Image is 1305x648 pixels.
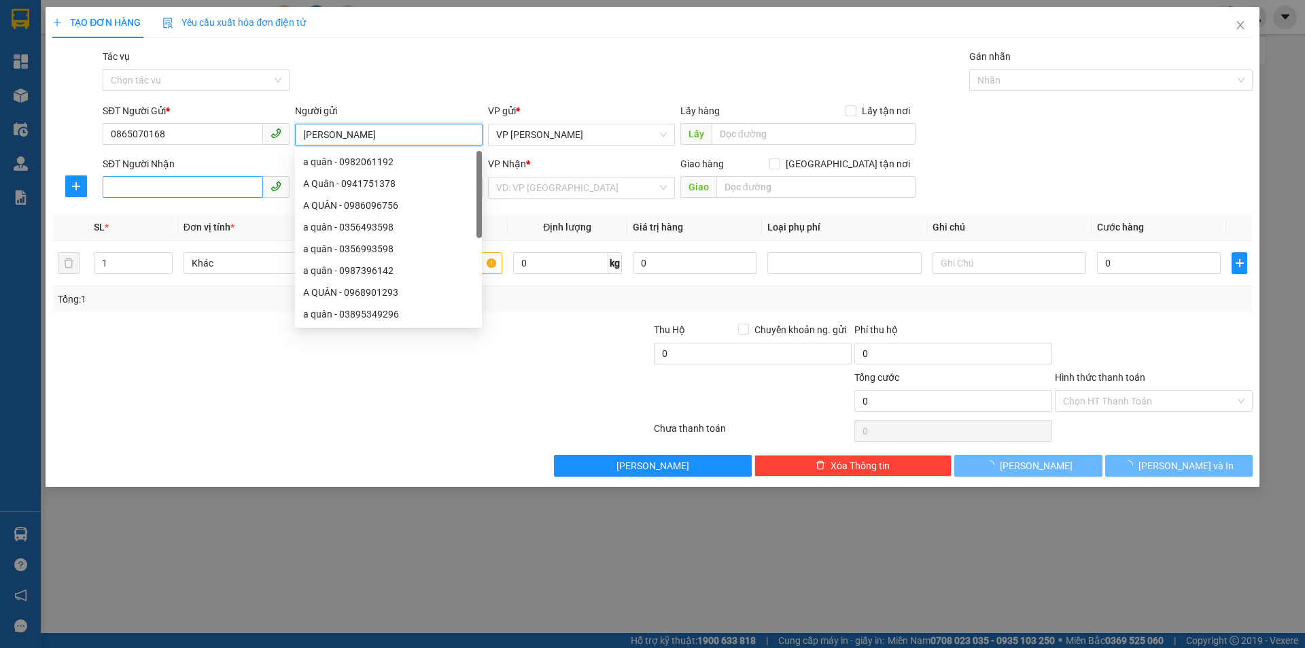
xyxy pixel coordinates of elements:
[303,220,474,235] div: a quân - 0356493598
[716,176,916,198] input: Dọc đường
[854,322,1052,343] div: Phí thu hộ
[652,421,853,445] div: Chưa thanh toán
[94,222,105,233] span: SL
[762,214,926,241] th: Loại phụ phí
[295,303,482,325] div: a quân - 03895349296
[680,158,724,169] span: Giao hàng
[969,51,1011,62] label: Gán nhãn
[749,322,852,337] span: Chuyển khoản ng. gửi
[66,181,86,192] span: plus
[856,103,916,118] span: Lấy tận nơi
[854,372,899,383] span: Tổng cước
[295,103,482,118] div: Người gửi
[295,173,482,194] div: A Quân - 0941751378
[496,124,667,145] span: VP Hồng Lĩnh
[295,238,482,260] div: a quân - 0356993598
[1221,7,1259,45] button: Close
[488,103,675,118] div: VP gửi
[954,455,1102,477] button: [PERSON_NAME]
[633,252,756,274] input: 0
[654,324,685,335] span: Thu Hộ
[831,458,890,473] span: Xóa Thông tin
[1055,372,1145,383] label: Hình thức thanh toán
[554,455,752,477] button: [PERSON_NAME]
[65,175,87,197] button: plus
[303,307,474,322] div: a quân - 03895349296
[127,33,568,50] li: Cổ Đạm, xã [GEOGRAPHIC_DATA], [GEOGRAPHIC_DATA]
[271,181,281,192] span: phone
[52,17,141,28] span: TẠO ĐƠN HÀNG
[17,99,237,121] b: GỬI : VP [PERSON_NAME]
[816,460,825,471] span: delete
[58,292,504,307] div: Tổng: 1
[127,50,568,67] li: Hotline: 1900252555
[927,214,1092,241] th: Ghi chú
[58,252,80,274] button: delete
[103,103,290,118] div: SĐT Người Gửi
[295,260,482,282] div: a quân - 0987396142
[1235,20,1246,31] span: close
[680,105,720,116] span: Lấy hàng
[303,176,474,191] div: A Quân - 0941751378
[633,222,683,233] span: Giá trị hàng
[303,263,474,278] div: a quân - 0987396142
[271,128,281,139] span: phone
[1000,458,1073,473] span: [PERSON_NAME]
[103,51,130,62] label: Tác vụ
[933,252,1086,274] input: Ghi Chú
[295,216,482,238] div: a quân - 0356493598
[303,198,474,213] div: A QUÂN - 0986096756
[184,222,234,233] span: Đơn vị tính
[192,253,329,273] span: Khác
[295,194,482,216] div: A QUÂN - 0986096756
[17,17,85,85] img: logo.jpg
[543,222,591,233] span: Định lượng
[162,18,173,29] img: icon
[303,285,474,300] div: A QUÂN - 0968901293
[1138,458,1234,473] span: [PERSON_NAME] và In
[1124,460,1138,470] span: loading
[162,17,306,28] span: Yêu cầu xuất hóa đơn điện tử
[1232,252,1247,274] button: plus
[680,176,716,198] span: Giao
[712,123,916,145] input: Dọc đường
[616,458,689,473] span: [PERSON_NAME]
[295,282,482,303] div: A QUÂN - 0968901293
[103,156,290,171] div: SĐT Người Nhận
[52,18,62,27] span: plus
[1097,222,1144,233] span: Cước hàng
[1232,258,1246,269] span: plus
[488,158,526,169] span: VP Nhận
[608,252,622,274] span: kg
[680,123,712,145] span: Lấy
[780,156,916,171] span: [GEOGRAPHIC_DATA] tận nơi
[303,241,474,256] div: a quân - 0356993598
[1105,455,1253,477] button: [PERSON_NAME] và In
[985,460,1000,470] span: loading
[303,154,474,169] div: a quân - 0982061192
[754,455,952,477] button: deleteXóa Thông tin
[295,151,482,173] div: a quân - 0982061192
